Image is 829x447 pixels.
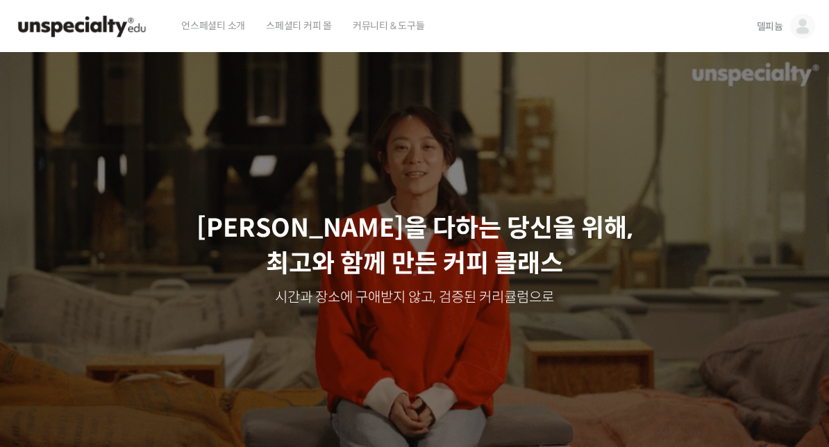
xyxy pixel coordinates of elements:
p: [PERSON_NAME]을 다하는 당신을 위해, 최고와 함께 만든 커피 클래스 [14,211,815,281]
a: 설정 [179,332,267,366]
span: 홈 [44,353,52,364]
a: 대화 [92,332,179,366]
span: 델피늄 [757,20,783,33]
span: 대화 [127,353,144,364]
a: 홈 [4,332,92,366]
p: 시간과 장소에 구애받지 않고, 검증된 커리큘럼으로 [14,288,815,307]
span: 설정 [215,353,231,364]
